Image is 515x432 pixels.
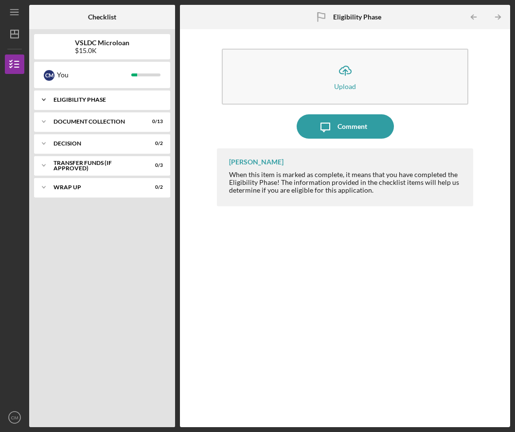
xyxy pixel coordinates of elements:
button: Upload [222,49,468,105]
div: Wrap Up [53,184,139,190]
div: You [57,67,131,83]
div: When this item is marked as complete, it means that you have completed the Eligibility Phase! The... [229,171,463,194]
div: 0 / 2 [145,184,163,190]
div: 0 / 13 [145,119,163,125]
div: Transfer Funds (If Approved) [53,160,139,171]
div: Eligibility Phase [53,97,158,103]
button: Comment [297,114,394,139]
div: Document Collection [53,119,139,125]
b: Eligibility Phase [333,13,381,21]
div: Decision [53,141,139,146]
button: CM [5,408,24,427]
b: VSLDC Microloan [75,39,129,47]
div: Comment [337,114,367,139]
div: Upload [334,83,356,90]
div: 0 / 3 [145,162,163,168]
div: C M [44,70,54,81]
div: $15.0K [75,47,129,54]
text: CM [11,415,18,420]
b: Checklist [88,13,116,21]
div: [PERSON_NAME] [229,158,284,166]
div: 0 / 2 [145,141,163,146]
